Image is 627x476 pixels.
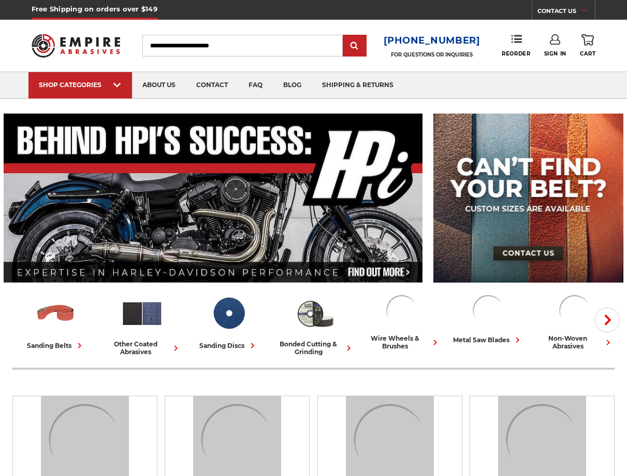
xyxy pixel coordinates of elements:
[121,292,164,335] img: Other Coated Abrasives
[384,51,480,58] p: FOR QUESTIONS OR INQUIRIES
[207,292,250,335] img: Sanding Discs
[276,292,354,356] a: bonded cutting & grinding
[189,292,268,351] a: sanding discs
[276,340,354,356] div: bonded cutting & grinding
[238,72,273,99] a: faq
[535,292,614,350] a: non-woven abrasives
[384,33,480,48] a: [PHONE_NUMBER]
[186,72,238,99] a: contact
[433,114,623,283] img: promo banner for custom belts.
[383,292,420,329] img: Wire Wheels & Brushes
[544,50,566,57] span: Sign In
[17,292,95,351] a: sanding belts
[199,340,258,351] div: sanding discs
[535,334,614,350] div: non-woven abrasives
[580,50,595,57] span: Cart
[273,72,312,99] a: blog
[453,334,523,345] div: metal saw blades
[362,334,441,350] div: wire wheels & brushes
[103,292,181,356] a: other coated abrasives
[39,81,122,89] div: SHOP CATEGORIES
[294,292,337,335] img: Bonded Cutting & Grinding
[556,292,593,329] img: Non-woven Abrasives
[312,72,404,99] a: shipping & returns
[537,5,595,20] a: CONTACT US
[580,34,595,57] a: Cart
[34,292,77,335] img: Sanding Belts
[32,28,120,63] img: Empire Abrasives
[595,307,620,332] button: Next
[103,340,181,356] div: other coated abrasives
[502,50,530,57] span: Reorder
[470,292,507,329] img: Metal Saw Blades
[27,340,85,351] div: sanding belts
[4,114,423,283] img: Banner for an interview featuring Horsepower Inc who makes Harley performance upgrades featured o...
[344,36,365,57] input: Submit
[502,34,530,57] a: Reorder
[449,292,527,345] a: metal saw blades
[362,292,441,350] a: wire wheels & brushes
[132,72,186,99] a: about us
